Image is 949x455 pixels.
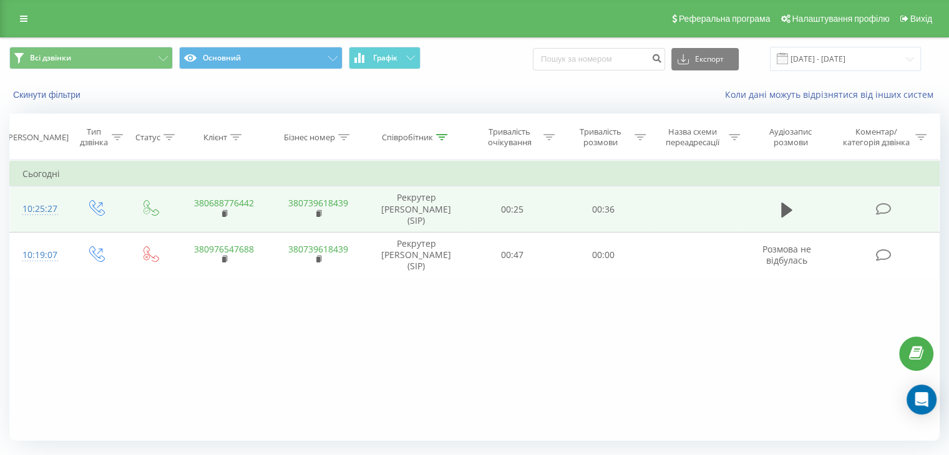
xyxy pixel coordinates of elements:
[754,127,827,148] div: Аудіозапис розмови
[194,243,254,255] a: 380976547688
[910,14,932,24] span: Вихід
[660,127,726,148] div: Назва схеми переадресації
[288,197,348,209] a: 380739618439
[10,161,940,186] td: Сьогодні
[467,186,558,232] td: 00:25
[179,47,343,69] button: Основний
[679,14,771,24] span: Реферальна програма
[203,132,227,143] div: Клієнт
[467,232,558,278] td: 00:47
[288,243,348,255] a: 380739618439
[22,243,56,267] div: 10:19:07
[907,385,937,414] div: Open Intercom Messenger
[373,54,397,62] span: Графік
[558,186,648,232] td: 00:36
[9,47,173,69] button: Всі дзвінки
[671,48,739,70] button: Експорт
[9,89,87,100] button: Скинути фільтри
[366,186,467,232] td: Рекрутер [PERSON_NAME] (SIP)
[725,89,940,100] a: Коли дані можуть відрізнятися вiд інших систем
[30,53,71,63] span: Всі дзвінки
[6,132,69,143] div: [PERSON_NAME]
[762,243,811,266] span: Розмова не відбулась
[349,47,421,69] button: Графік
[382,132,433,143] div: Співробітник
[533,48,665,70] input: Пошук за номером
[366,232,467,278] td: Рекрутер [PERSON_NAME] (SIP)
[792,14,889,24] span: Налаштування профілю
[839,127,912,148] div: Коментар/категорія дзвінка
[135,132,160,143] div: Статус
[479,127,541,148] div: Тривалість очікування
[22,197,56,221] div: 10:25:27
[569,127,631,148] div: Тривалість розмови
[558,232,648,278] td: 00:00
[79,127,108,148] div: Тип дзвінка
[284,132,335,143] div: Бізнес номер
[194,197,254,209] a: 380688776442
